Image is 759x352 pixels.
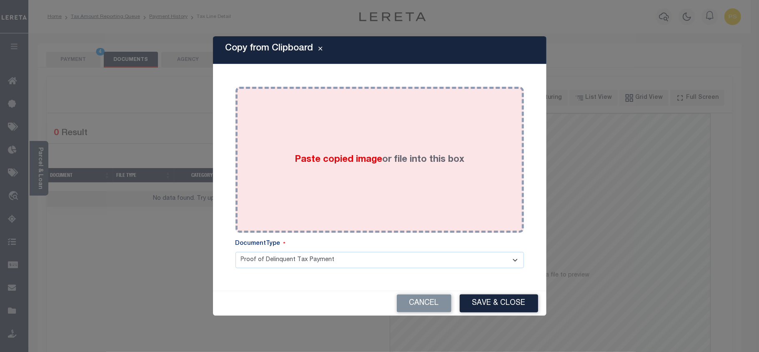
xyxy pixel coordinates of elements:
button: Cancel [397,294,451,312]
label: or file into this box [295,153,464,167]
label: DocumentType [235,239,286,249]
span: Paste copied image [295,155,382,164]
button: Close [313,45,328,55]
h5: Copy from Clipboard [225,43,313,54]
button: Save & Close [460,294,538,312]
